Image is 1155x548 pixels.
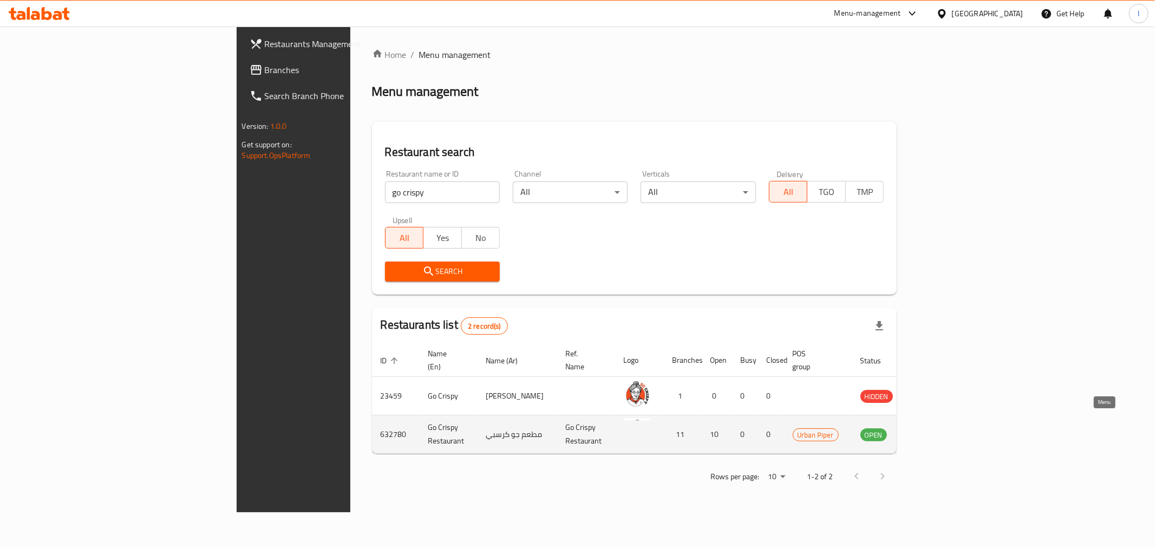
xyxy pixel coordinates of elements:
th: Open [702,344,732,377]
span: HIDDEN [860,390,893,403]
td: [PERSON_NAME] [478,377,557,415]
a: Restaurants Management [241,31,429,57]
button: All [769,181,808,203]
th: Closed [758,344,784,377]
h2: Restaurant search [385,144,884,160]
a: Support.OpsPlatform [242,148,311,162]
span: Restaurants Management [265,37,421,50]
button: Yes [423,227,462,249]
td: 0 [758,415,784,454]
span: I [1138,8,1139,19]
span: All [774,184,804,200]
p: Rows per page: [710,470,759,484]
td: 0 [732,415,758,454]
span: Menu management [419,48,491,61]
div: Menu-management [834,7,901,20]
span: Get support on: [242,138,292,152]
nav: breadcrumb [372,48,897,61]
span: Urban Piper [793,429,838,441]
span: Search Branch Phone [265,89,421,102]
a: Branches [241,57,429,83]
img: Go Crispy [624,380,651,407]
a: Search Branch Phone [241,83,429,109]
input: Search for restaurant name or ID.. [385,181,500,203]
label: Upsell [393,216,413,224]
td: مطعم جو كرسبي [478,415,557,454]
span: 2 record(s) [461,321,507,331]
div: [GEOGRAPHIC_DATA] [952,8,1023,19]
span: No [466,230,496,246]
table: enhanced table [372,344,946,454]
th: Busy [732,344,758,377]
span: Search [394,265,491,278]
p: 1-2 of 2 [807,470,833,484]
td: 1 [664,377,702,415]
td: 0 [732,377,758,415]
span: TMP [850,184,880,200]
td: 10 [702,415,732,454]
span: 1.0.0 [270,119,287,133]
span: POS group [793,347,839,373]
h2: Menu management [372,83,479,100]
div: Total records count [461,317,508,335]
td: Go Crispy Restaurant [557,415,615,454]
span: TGO [812,184,841,200]
button: No [461,227,500,249]
div: All [641,181,755,203]
h2: Restaurants list [381,317,508,335]
td: 0 [758,377,784,415]
img: Go Crispy Restaurant [624,419,651,446]
td: 11 [664,415,702,454]
td: Go Crispy [420,377,478,415]
span: Name (En) [428,347,465,373]
button: TGO [807,181,846,203]
span: Version: [242,119,269,133]
td: Go Crispy Restaurant [420,415,478,454]
div: Export file [866,313,892,339]
span: Ref. Name [566,347,602,373]
span: Name (Ar) [486,354,532,367]
button: TMP [845,181,884,203]
span: All [390,230,420,246]
span: Yes [428,230,458,246]
button: Search [385,262,500,282]
span: ID [381,354,401,367]
span: Branches [265,63,421,76]
div: All [513,181,628,203]
div: Rows per page: [764,469,789,485]
td: 0 [702,377,732,415]
th: Branches [664,344,702,377]
span: OPEN [860,429,887,441]
span: Status [860,354,896,367]
th: Logo [615,344,664,377]
button: All [385,227,424,249]
label: Delivery [776,170,804,178]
